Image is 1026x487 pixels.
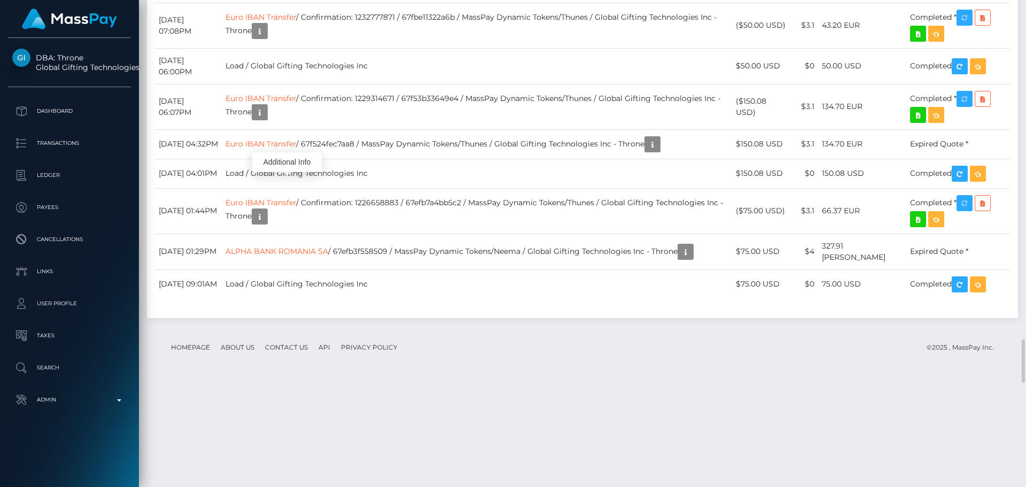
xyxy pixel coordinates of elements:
a: Transactions [8,130,131,157]
a: Dashboard [8,98,131,125]
a: Taxes [8,322,131,349]
td: ($50.00 USD) [732,3,791,48]
td: / Confirmation: 1232777871 / 67fbe11322a6b / MassPay Dynamic Tokens/Thunes / Global Gifting Techn... [222,3,732,48]
td: Completed * [906,3,1010,48]
p: Links [12,264,127,280]
a: API [314,339,335,355]
td: [DATE] 01:29PM [155,234,222,269]
td: $0 [791,269,818,299]
td: [DATE] 04:32PM [155,129,222,159]
td: [DATE] 06:07PM [155,84,222,129]
p: Payees [12,199,127,215]
a: Search [8,354,131,381]
a: Euro IBAN Transfer [226,12,296,22]
td: / Confirmation: 1229314671 / 67f53b33649e4 / MassPay Dynamic Tokens/Thunes / Global Gifting Techn... [222,84,732,129]
td: 43.20 EUR [818,3,906,48]
td: $75.00 USD [732,234,791,269]
a: Payees [8,194,131,221]
td: Load / Global Gifting Technologies Inc [222,48,732,84]
td: $150.08 USD [732,129,791,159]
td: 150.08 USD [818,159,906,188]
td: $3.1 [791,188,818,234]
td: / 67f524fec7aa8 / MassPay Dynamic Tokens/Thunes / Global Gifting Technologies Inc - Throne [222,129,732,159]
td: / 67efb3f558509 / MassPay Dynamic Tokens/Neema / Global Gifting Technologies Inc - Throne [222,234,732,269]
img: MassPay Logo [22,9,117,29]
td: Expired Quote * [906,129,1010,159]
a: Euro IBAN Transfer [226,94,296,103]
p: Cancellations [12,231,127,248]
td: 134.70 EUR [818,129,906,159]
p: Ledger [12,167,127,183]
p: Search [12,360,127,376]
p: Taxes [12,328,127,344]
td: $50.00 USD [732,48,791,84]
td: 134.70 EUR [818,84,906,129]
td: $150.08 USD [732,159,791,188]
a: Admin [8,386,131,413]
p: Admin [12,392,127,408]
a: Homepage [167,339,214,355]
td: Completed [906,159,1010,188]
td: $3.1 [791,84,818,129]
td: [DATE] 06:00PM [155,48,222,84]
td: [DATE] 07:08PM [155,3,222,48]
div: © 2025 , MassPay Inc. [927,342,1002,353]
td: $3.1 [791,129,818,159]
td: ($75.00 USD) [732,188,791,234]
td: $3.1 [791,3,818,48]
td: 50.00 USD [818,48,906,84]
td: $75.00 USD [732,269,791,299]
td: Completed [906,269,1010,299]
a: User Profile [8,290,131,317]
a: Euro IBAN Transfer [226,138,296,148]
a: Links [8,258,131,285]
img: Global Gifting Technologies Inc [12,49,30,67]
a: Privacy Policy [337,339,402,355]
td: ($150.08 USD) [732,84,791,129]
td: [DATE] 04:01PM [155,159,222,188]
a: Euro IBAN Transfer [226,198,296,207]
td: Expired Quote * [906,234,1010,269]
td: $0 [791,48,818,84]
td: [DATE] 01:44PM [155,188,222,234]
a: Ledger [8,162,131,189]
td: Load / Global Gifting Technologies Inc [222,269,732,299]
td: $4 [791,234,818,269]
p: Dashboard [12,103,127,119]
td: Completed * [906,84,1010,129]
td: $0 [791,159,818,188]
a: ALPHA BANK ROMANIA SA [226,246,328,256]
td: [DATE] 09:01AM [155,269,222,299]
a: About Us [216,339,259,355]
td: Completed [906,48,1010,84]
td: 75.00 USD [818,269,906,299]
td: 327.91 [PERSON_NAME] [818,234,906,269]
span: DBA: Throne Global Gifting Technologies Inc [8,53,131,72]
div: Additional Info [252,152,322,172]
a: Contact Us [261,339,312,355]
td: 66.37 EUR [818,188,906,234]
p: User Profile [12,296,127,312]
td: Completed * [906,188,1010,234]
td: Load / Global Gifting Technologies Inc [222,159,732,188]
p: Transactions [12,135,127,151]
a: Cancellations [8,226,131,253]
td: / Confirmation: 1226658883 / 67efb7a4bb5c2 / MassPay Dynamic Tokens/Thunes / Global Gifting Techn... [222,188,732,234]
